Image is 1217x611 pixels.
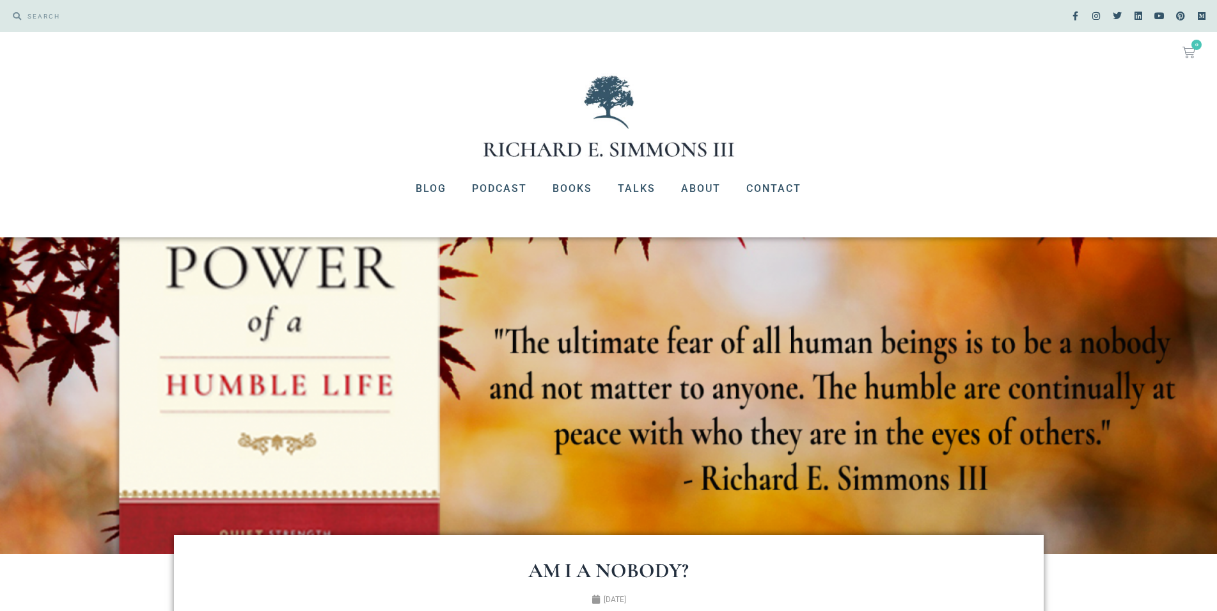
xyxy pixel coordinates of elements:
[592,594,626,605] a: [DATE]
[21,6,602,26] input: SEARCH
[1191,40,1202,50] span: 0
[668,172,734,205] a: About
[1167,38,1211,67] a: 0
[459,172,540,205] a: Podcast
[605,172,668,205] a: Talks
[540,172,605,205] a: Books
[604,595,626,604] time: [DATE]
[403,172,459,205] a: Blog
[734,172,814,205] a: Contact
[225,560,993,581] h1: Am I a Nobody?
